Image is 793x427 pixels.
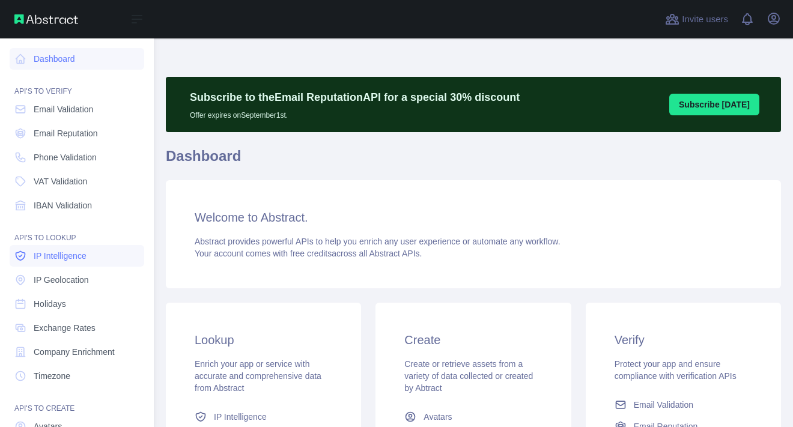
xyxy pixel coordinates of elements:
[34,298,66,310] span: Holidays
[404,332,542,348] h3: Create
[34,103,93,115] span: Email Validation
[610,394,757,416] a: Email Validation
[34,346,115,358] span: Company Enrichment
[10,269,144,291] a: IP Geolocation
[195,237,561,246] span: Abstract provides powerful APIs to help you enrich any user experience or automate any workflow.
[10,171,144,192] a: VAT Validation
[10,317,144,339] a: Exchange Rates
[10,72,144,96] div: API'S TO VERIFY
[34,274,89,286] span: IP Geolocation
[10,195,144,216] a: IBAN Validation
[10,98,144,120] a: Email Validation
[615,359,737,381] span: Protect your app and ensure compliance with verification APIs
[10,389,144,413] div: API'S TO CREATE
[195,249,422,258] span: Your account comes with across all Abstract APIs.
[34,370,70,382] span: Timezone
[14,14,78,24] img: Abstract API
[214,411,267,423] span: IP Intelligence
[404,359,533,393] span: Create or retrieve assets from a variety of data collected or created by Abtract
[166,147,781,175] h1: Dashboard
[682,13,728,26] span: Invite users
[195,209,752,226] h3: Welcome to Abstract.
[663,10,731,29] button: Invite users
[669,94,759,115] button: Subscribe [DATE]
[10,293,144,315] a: Holidays
[10,219,144,243] div: API'S TO LOOKUP
[34,322,96,334] span: Exchange Rates
[10,123,144,144] a: Email Reputation
[615,332,752,348] h3: Verify
[34,199,92,211] span: IBAN Validation
[634,399,693,411] span: Email Validation
[10,245,144,267] a: IP Intelligence
[290,249,332,258] span: free credits
[190,106,520,120] p: Offer expires on September 1st.
[10,147,144,168] a: Phone Validation
[10,365,144,387] a: Timezone
[195,359,321,393] span: Enrich your app or service with accurate and comprehensive data from Abstract
[195,332,332,348] h3: Lookup
[424,411,452,423] span: Avatars
[34,250,87,262] span: IP Intelligence
[34,127,98,139] span: Email Reputation
[34,175,87,187] span: VAT Validation
[10,48,144,70] a: Dashboard
[34,151,97,163] span: Phone Validation
[190,89,520,106] p: Subscribe to the Email Reputation API for a special 30 % discount
[10,341,144,363] a: Company Enrichment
